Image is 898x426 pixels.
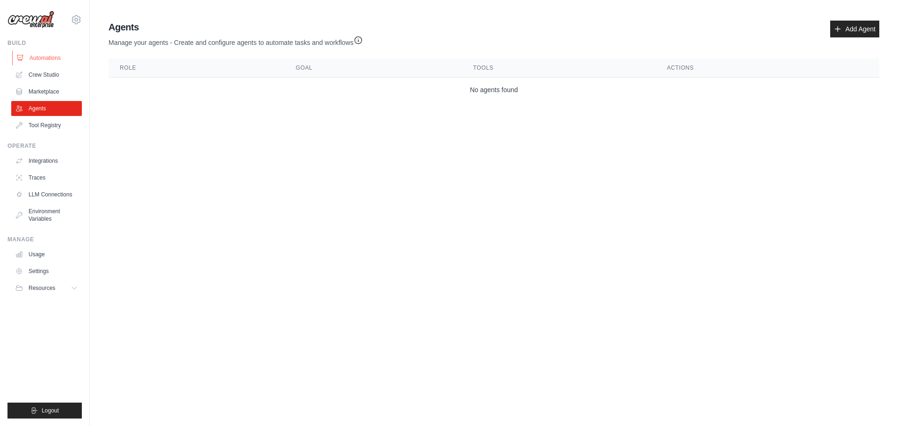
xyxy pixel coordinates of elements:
[11,101,82,116] a: Agents
[284,58,462,78] th: Goal
[11,170,82,185] a: Traces
[109,58,284,78] th: Role
[7,142,82,150] div: Operate
[11,118,82,133] a: Tool Registry
[11,67,82,82] a: Crew Studio
[29,284,55,292] span: Resources
[11,247,82,262] a: Usage
[11,264,82,279] a: Settings
[7,39,82,47] div: Build
[109,78,879,102] td: No agents found
[7,236,82,243] div: Manage
[11,153,82,168] a: Integrations
[11,281,82,296] button: Resources
[656,58,879,78] th: Actions
[109,34,363,47] p: Manage your agents - Create and configure agents to automate tasks and workflows
[7,11,54,29] img: Logo
[11,187,82,202] a: LLM Connections
[11,84,82,99] a: Marketplace
[830,21,879,37] a: Add Agent
[7,403,82,419] button: Logout
[42,407,59,414] span: Logout
[109,21,363,34] h2: Agents
[11,204,82,226] a: Environment Variables
[12,51,83,65] a: Automations
[462,58,656,78] th: Tools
